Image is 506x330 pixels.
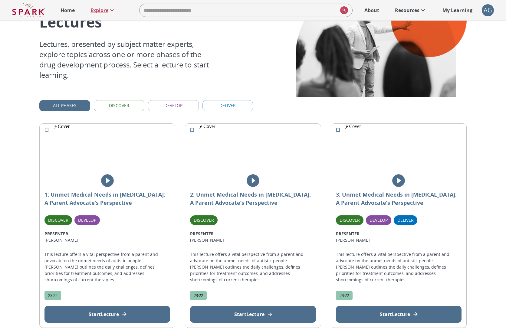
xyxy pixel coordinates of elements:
[442,7,472,14] p: My Learning
[89,311,119,318] p: Start Lecture
[331,124,466,179] img: Image Cover
[380,311,410,318] p: Start Lecture
[336,231,360,237] b: PRESENTER
[44,251,170,283] p: This lecture offers a vital perspective from a parent and advocate on the unmet needs of autistic...
[44,293,61,298] span: 23:22
[336,230,462,243] p: [PERSON_NAME]
[336,293,353,298] span: 23:22
[189,127,195,133] svg: Add to My Learning
[336,306,462,323] button: View Lecture
[148,100,199,111] button: Develop
[394,217,417,223] span: Deliver
[482,4,494,16] div: AG
[44,191,170,207] p: 1: Unmet Medical Needs in [MEDICAL_DATA]: A Parent Advocate’s Perspective
[234,311,264,318] p: Start Lecture
[39,12,210,32] p: Lectures
[74,217,100,223] span: Develop
[44,231,68,237] b: PRESENTER
[361,4,382,17] a: About
[12,3,45,18] img: Logo of SPARK at Stanford
[44,306,170,323] button: View Lecture
[243,171,263,191] button: play
[190,217,218,223] span: Discover
[40,124,175,179] img: Image Cover
[44,230,170,243] p: [PERSON_NAME]
[39,100,90,111] button: All Phases
[190,293,207,298] span: 23:22
[190,230,316,243] p: [PERSON_NAME]
[336,217,363,223] span: Discover
[90,7,108,14] p: Explore
[44,127,50,133] svg: Add to My Learning
[392,4,430,17] a: Resources
[44,217,72,223] span: Discover
[336,251,462,283] p: This lecture offers a vital perspective from a parent and advocate on the unmet needs of autistic...
[39,39,210,80] p: Lectures, presented by subject matter experts, explore topics across one or more phases of the dr...
[185,124,320,179] img: Image Cover
[366,217,391,223] span: Develop
[97,171,117,191] button: play
[94,100,145,111] button: Discover
[87,4,119,17] a: Explore
[335,127,341,133] svg: Add to My Learning
[190,191,316,207] p: 2: Unmet Medical Needs in [MEDICAL_DATA]: A Parent Advocate’s Perspective
[482,4,494,16] button: account of current user
[336,191,462,207] p: 3: Unmet Medical Needs in [MEDICAL_DATA]: A Parent Advocate’s Perspective
[338,4,348,17] button: search
[190,306,316,323] button: View Lecture
[389,171,409,191] button: play
[395,7,419,14] p: Resources
[190,231,214,237] b: PRESENTER
[364,7,379,14] p: About
[61,7,75,14] p: Home
[190,251,316,283] p: This lecture offers a vital perspective from a parent and advocate on the unmet needs of autistic...
[57,4,78,17] a: Home
[202,100,253,111] button: Deliver
[439,4,476,17] a: My Learning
